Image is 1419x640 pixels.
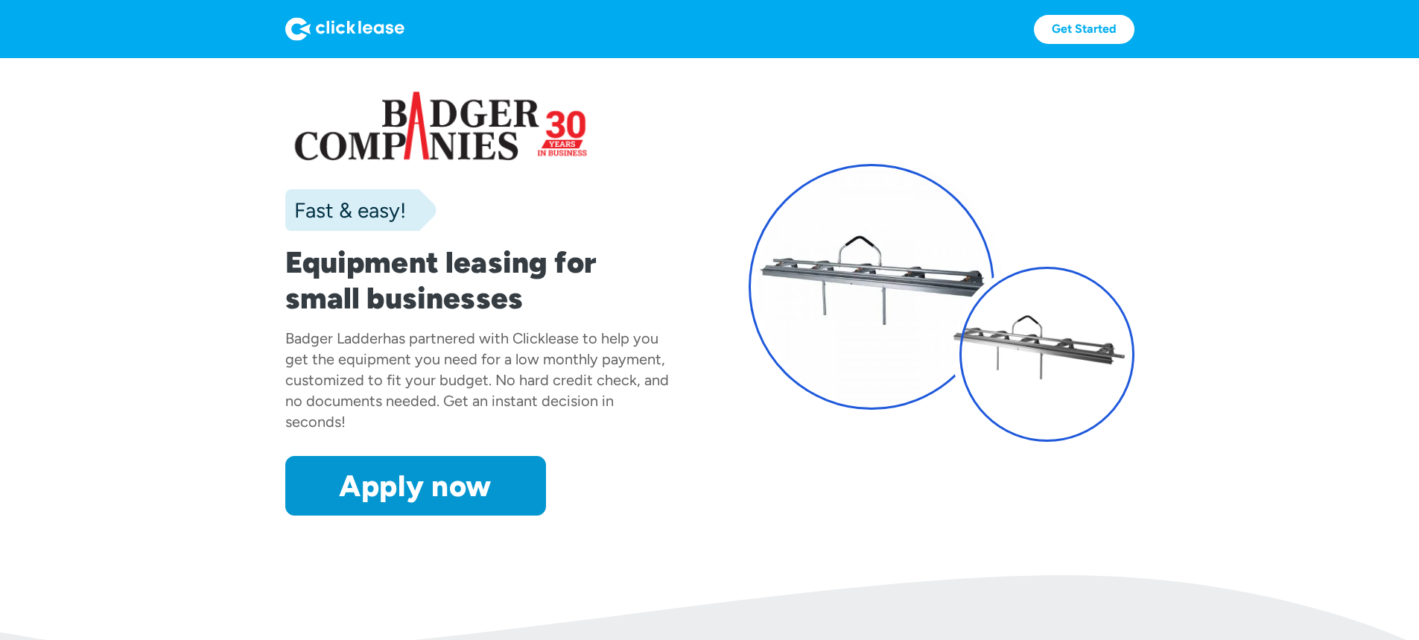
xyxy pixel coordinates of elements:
[285,329,383,347] div: Badger Ladder
[285,17,404,41] img: Logo
[285,244,671,316] h1: Equipment leasing for small businesses
[1034,15,1134,44] a: Get Started
[285,456,546,516] a: Apply now
[285,195,406,225] div: Fast & easy!
[285,329,669,431] div: has partnered with Clicklease to help you get the equipment you need for a low monthly payment, c...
